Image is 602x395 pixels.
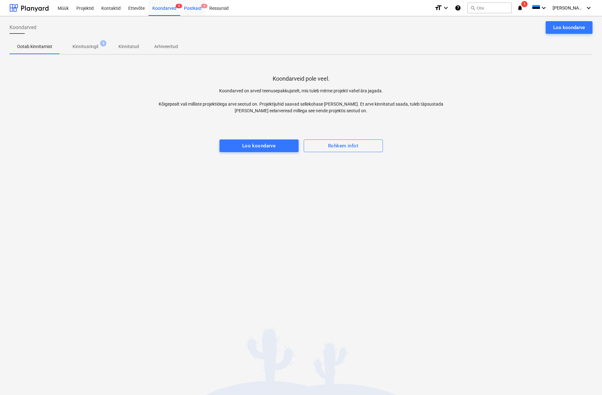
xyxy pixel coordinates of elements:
p: Koondarved on arved teenusepakkujatelt, mis tuleb mitme projekti vahel ära jagada. Kõigepealt val... [155,88,447,114]
span: 9 [100,40,106,46]
span: 1 [521,1,528,7]
p: Koondarveid pole veel. [273,75,330,83]
i: Abikeskus [455,4,461,12]
button: Otsi [467,3,512,13]
button: Rohkem infot [304,139,383,152]
i: keyboard_arrow_down [442,4,450,12]
i: keyboard_arrow_down [585,4,592,12]
div: Loo koondarve [553,23,585,32]
div: Rohkem infot [328,142,358,150]
span: Koondarved [10,24,36,31]
span: search [470,5,475,10]
button: Loo koondarve [546,21,592,34]
button: Loo koondarve [219,139,299,152]
i: keyboard_arrow_down [540,4,548,12]
span: 9 [201,4,207,8]
div: Loo koondarve [242,142,276,150]
i: format_size [434,4,442,12]
i: notifications [517,4,523,12]
p: Kinnitatud [118,43,139,50]
p: Arhiveeritud [154,43,178,50]
p: Kinnitusringil [73,43,98,50]
p: Ootab kinnitamist [17,43,52,50]
span: [PERSON_NAME][GEOGRAPHIC_DATA] [553,5,584,10]
span: 9 [176,4,182,8]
